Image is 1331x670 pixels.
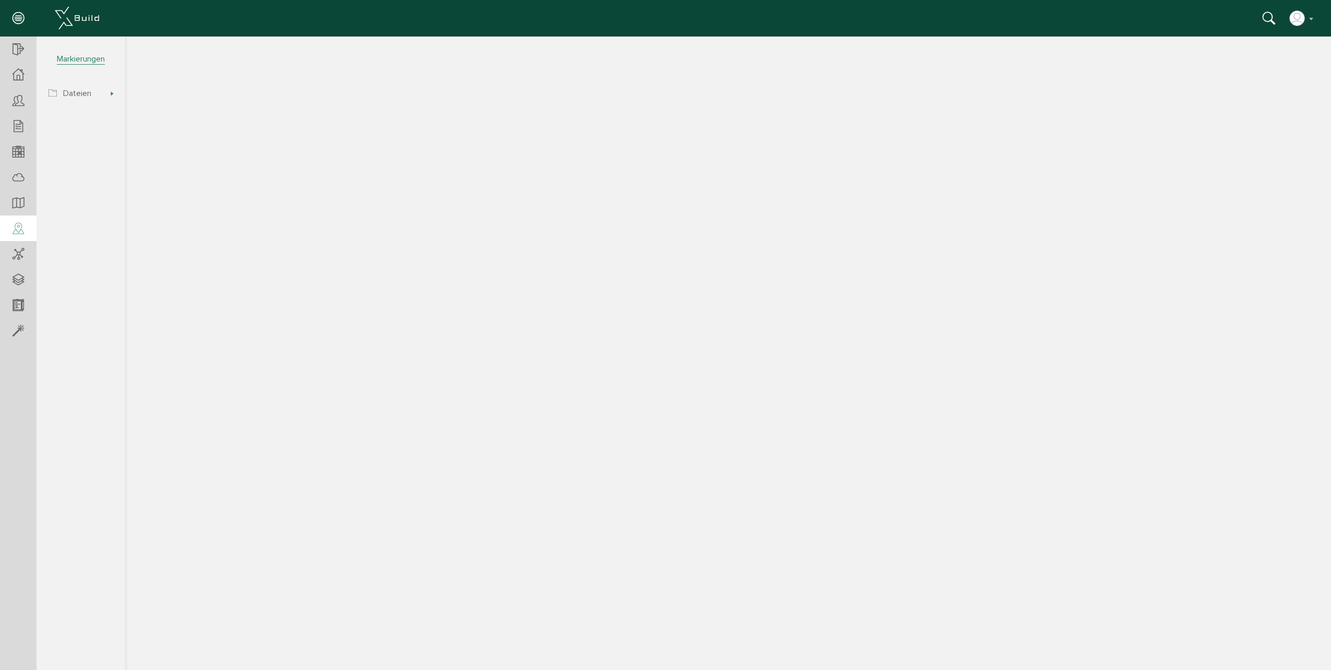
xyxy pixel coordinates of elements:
span: Markierungen [57,54,105,65]
span: Dateien [63,88,91,99]
img: xBuild_Logo_Horizontal_White.png [55,7,99,29]
div: Chat-Widget [1279,620,1331,670]
div: Suche [1263,10,1281,26]
iframe: Chat Widget [1279,620,1331,670]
